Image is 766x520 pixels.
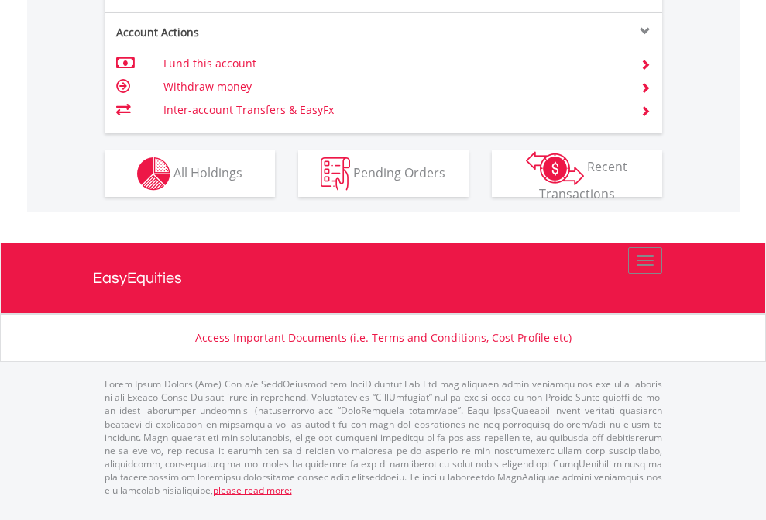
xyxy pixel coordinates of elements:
[137,157,170,191] img: holdings-wht.png
[321,157,350,191] img: pending_instructions-wht.png
[213,484,292,497] a: please read more:
[105,150,275,197] button: All Holdings
[195,330,572,345] a: Access Important Documents (i.e. Terms and Conditions, Cost Profile etc)
[173,164,242,181] span: All Holdings
[353,164,445,181] span: Pending Orders
[526,151,584,185] img: transactions-zar-wht.png
[93,243,674,313] a: EasyEquities
[105,25,383,40] div: Account Actions
[105,377,662,497] p: Lorem Ipsum Dolors (Ame) Con a/e SeddOeiusmod tem InciDiduntut Lab Etd mag aliquaen admin veniamq...
[298,150,469,197] button: Pending Orders
[163,75,621,98] td: Withdraw money
[163,98,621,122] td: Inter-account Transfers & EasyFx
[492,150,662,197] button: Recent Transactions
[163,52,621,75] td: Fund this account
